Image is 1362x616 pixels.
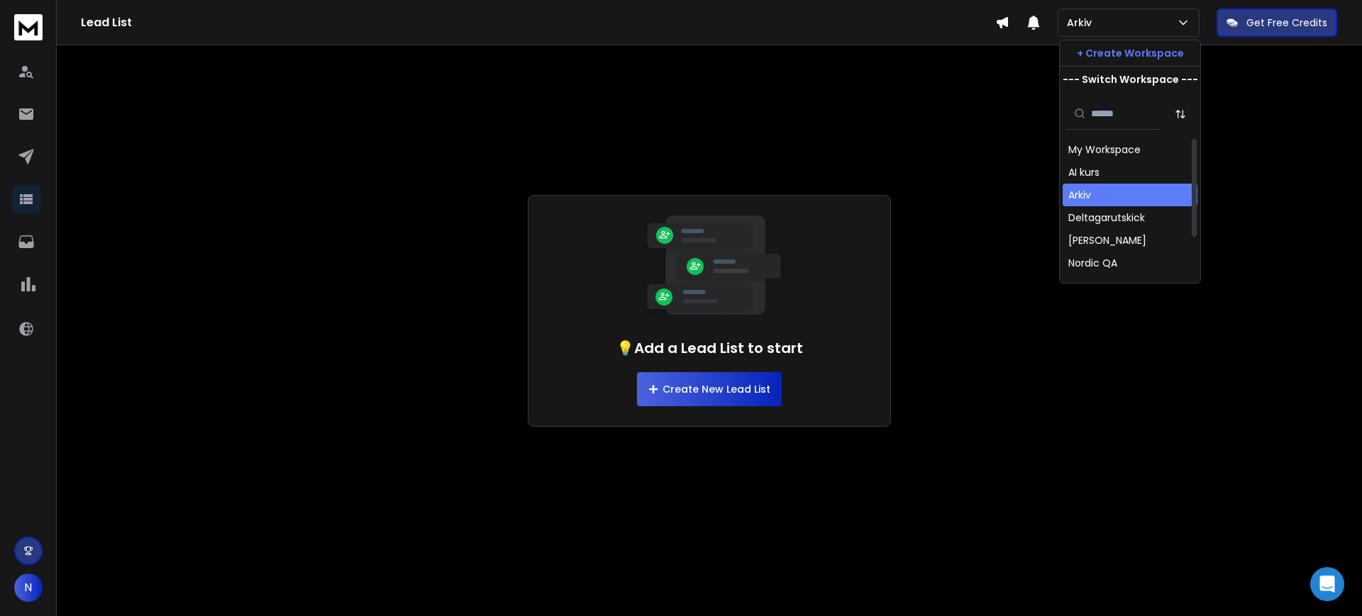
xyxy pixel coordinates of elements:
[14,14,43,40] img: logo
[616,338,803,358] h1: 💡Add a Lead List to start
[81,14,995,31] h1: Lead List
[1246,16,1327,30] p: Get Free Credits
[14,573,43,602] button: N
[1077,46,1184,60] p: + Create Workspace
[1068,256,1117,270] div: Nordic QA
[1068,233,1146,247] div: [PERSON_NAME]
[1068,211,1145,225] div: Deltagarutskick
[1068,279,1107,293] div: QA SWE
[1217,9,1337,37] button: Get Free Credits
[1068,142,1141,157] div: My Workspace
[1063,72,1198,86] p: --- Switch Workspace ---
[1067,16,1097,30] p: Arkiv
[1310,567,1344,601] div: Open Intercom Messenger
[1068,165,1100,179] div: AI kurs
[1166,100,1195,128] button: Sort by Sort A-Z
[1068,188,1091,202] div: Arkiv
[637,372,782,406] button: Create New Lead List
[1060,40,1200,66] button: + Create Workspace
